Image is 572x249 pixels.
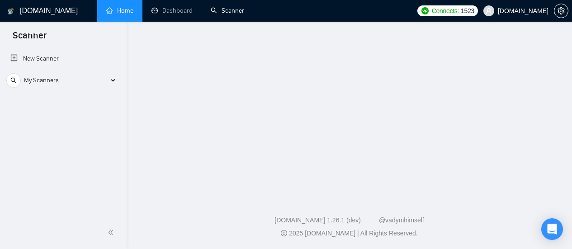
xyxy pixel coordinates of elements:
img: upwork-logo.png [421,7,429,14]
span: 1523 [461,6,474,16]
li: New Scanner [3,50,123,68]
a: homeHome [106,7,133,14]
li: My Scanners [3,71,123,93]
img: logo [8,4,14,19]
span: Scanner [222,7,244,14]
a: [DOMAIN_NAME] 1.26.1 (dev) [274,216,361,224]
span: Connects: [432,6,459,16]
span: double-left [108,228,117,237]
span: Scanner [5,29,54,48]
button: search [6,73,21,88]
div: Open Intercom Messenger [541,218,563,240]
a: dashboardDashboard [151,7,193,14]
span: My Scanners [24,71,59,89]
a: setting [554,7,568,14]
span: search [7,77,20,84]
a: New Scanner [10,50,116,68]
a: @vadymhimself [379,216,424,224]
span: search [211,7,217,14]
span: copyright [281,230,287,236]
div: 2025 [DOMAIN_NAME] | All Rights Reserved. [134,229,565,238]
button: setting [554,4,568,18]
span: user [486,8,492,14]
